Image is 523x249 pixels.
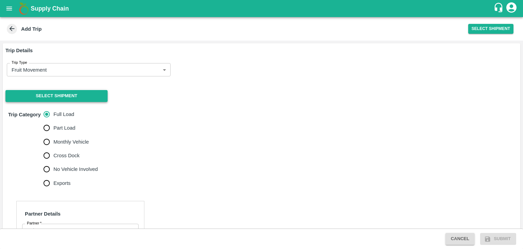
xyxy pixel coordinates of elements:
button: Cancel [445,233,475,245]
a: Supply Chain [31,4,493,13]
span: No Vehicle Involved [53,165,98,173]
label: Partner [27,221,42,226]
span: Part Load [53,124,75,132]
span: Exports [53,179,70,187]
b: Add Trip [21,26,42,32]
button: Select Shipment [5,90,108,102]
div: customer-support [493,2,505,15]
button: Select Shipment [468,24,513,34]
label: Trip Type [12,60,27,65]
button: open drawer [1,1,17,16]
h6: Trip Category [5,107,44,190]
div: trip_category [44,107,104,190]
span: Monthly Vehicle [53,138,89,146]
p: Fruit Movement [12,66,47,74]
button: Open [127,226,136,235]
b: Supply Chain [31,5,69,12]
input: Select Partner [24,226,125,235]
img: logo [17,2,31,15]
strong: Trip Details [5,48,33,53]
div: account of current user [505,1,518,16]
strong: Partner Details [25,211,61,217]
span: Full Load [53,111,74,118]
span: Cross Dock [53,152,80,159]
